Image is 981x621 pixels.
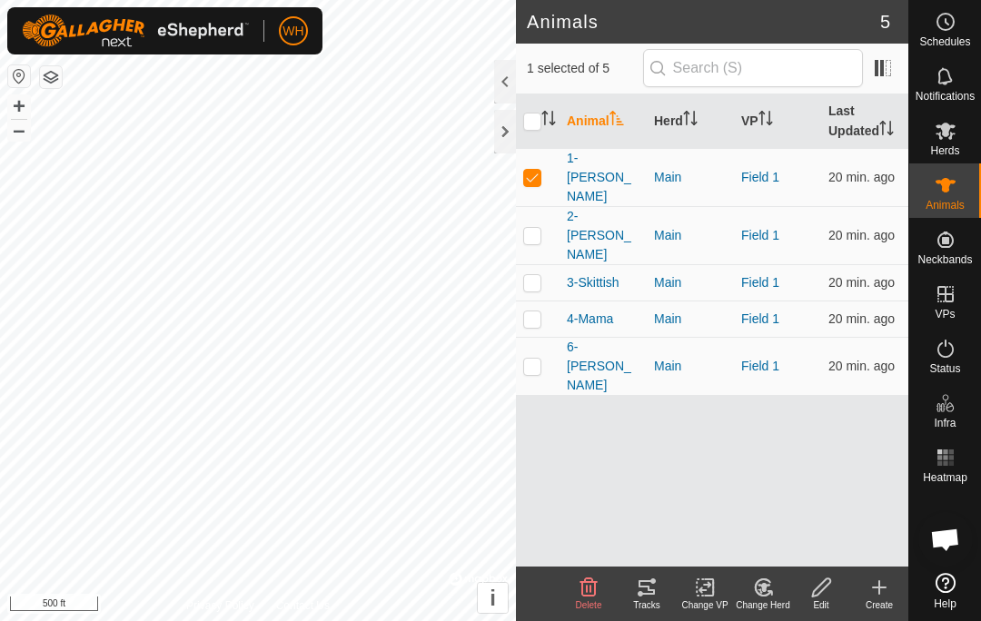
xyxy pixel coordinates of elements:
[929,363,960,374] span: Status
[734,598,792,612] div: Change Herd
[909,566,981,616] a: Help
[643,49,863,87] input: Search (S)
[879,123,894,138] p-sorticon: Activate to sort
[926,200,965,211] span: Animals
[919,36,970,47] span: Schedules
[576,600,602,610] span: Delete
[758,113,773,128] p-sorticon: Activate to sort
[828,275,895,290] span: Oct 8, 2025 at 8:11 AM
[741,359,779,373] a: Field 1
[930,145,959,156] span: Herds
[654,310,727,329] div: Main
[647,94,734,149] th: Herd
[821,94,908,149] th: Last Updated
[934,598,956,609] span: Help
[741,275,779,290] a: Field 1
[741,170,779,184] a: Field 1
[880,8,890,35] span: 5
[567,338,639,395] span: 6-[PERSON_NAME]
[8,95,30,117] button: +
[618,598,676,612] div: Tracks
[828,170,895,184] span: Oct 8, 2025 at 8:11 AM
[676,598,734,612] div: Change VP
[478,583,508,613] button: i
[8,119,30,141] button: –
[541,113,556,128] p-sorticon: Activate to sort
[828,359,895,373] span: Oct 8, 2025 at 8:11 AM
[792,598,850,612] div: Edit
[918,512,973,567] div: Open chat
[609,113,624,128] p-sorticon: Activate to sort
[567,273,619,292] span: 3-Skittish
[935,309,955,320] span: VPs
[567,149,639,206] span: 1-[PERSON_NAME]
[828,228,895,242] span: Oct 8, 2025 at 8:11 AM
[560,94,647,149] th: Animal
[527,59,643,78] span: 1 selected of 5
[923,472,967,483] span: Heatmap
[683,113,698,128] p-sorticon: Activate to sort
[276,597,330,614] a: Contact Us
[567,310,613,329] span: 4-Mama
[917,254,972,265] span: Neckbands
[850,598,908,612] div: Create
[741,228,779,242] a: Field 1
[22,15,249,47] img: Gallagher Logo
[186,597,254,614] a: Privacy Policy
[654,226,727,245] div: Main
[567,207,639,264] span: 2-[PERSON_NAME]
[282,22,303,41] span: WH
[490,586,496,610] span: i
[916,91,975,102] span: Notifications
[40,66,62,88] button: Map Layers
[654,273,727,292] div: Main
[741,311,779,326] a: Field 1
[654,168,727,187] div: Main
[934,418,956,429] span: Infra
[734,94,821,149] th: VP
[527,11,880,33] h2: Animals
[654,357,727,376] div: Main
[8,65,30,87] button: Reset Map
[828,311,895,326] span: Oct 8, 2025 at 8:11 AM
